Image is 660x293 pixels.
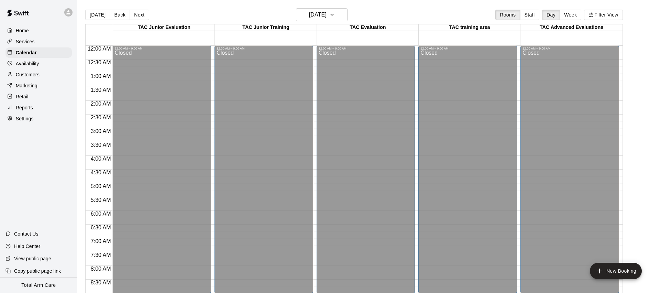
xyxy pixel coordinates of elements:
[542,10,560,20] button: Day
[215,24,317,31] div: TAC Junior Training
[309,10,327,20] h6: [DATE]
[495,10,520,20] button: Rooms
[16,38,35,45] p: Services
[584,10,623,20] button: Filter View
[14,255,51,262] p: View public page
[89,266,113,272] span: 8:00 AM
[5,102,72,113] a: Reports
[319,47,413,50] div: 12:00 AM – 9:00 AM
[89,238,113,244] span: 7:00 AM
[16,49,37,56] p: Calendar
[89,142,113,148] span: 3:30 AM
[89,170,113,175] span: 4:30 AM
[89,73,113,79] span: 1:00 AM
[5,113,72,124] a: Settings
[21,282,56,289] p: Total Arm Care
[296,8,348,21] button: [DATE]
[560,10,581,20] button: Week
[5,91,72,102] a: Retail
[5,36,72,47] a: Services
[14,243,40,250] p: Help Center
[5,25,72,36] a: Home
[590,263,642,279] button: add
[89,225,113,230] span: 6:30 AM
[520,24,622,31] div: TAC Advanced Evaluations
[16,104,33,111] p: Reports
[86,59,113,65] span: 12:30 AM
[520,10,540,20] button: Staff
[5,58,72,69] a: Availability
[16,93,29,100] p: Retail
[113,24,215,31] div: TAC Junior Evaluation
[5,80,72,91] a: Marketing
[5,69,72,80] a: Customers
[16,27,29,34] p: Home
[420,47,515,50] div: 12:00 AM – 9:00 AM
[89,87,113,93] span: 1:30 AM
[16,71,40,78] p: Customers
[89,211,113,217] span: 6:00 AM
[130,10,149,20] button: Next
[89,128,113,134] span: 3:00 AM
[14,230,38,237] p: Contact Us
[89,197,113,203] span: 5:30 AM
[317,24,419,31] div: TAC Evaluation
[89,156,113,162] span: 4:00 AM
[114,47,209,50] div: 12:00 AM – 9:00 AM
[86,46,113,52] span: 12:00 AM
[85,10,110,20] button: [DATE]
[5,47,72,58] a: Calendar
[522,47,617,50] div: 12:00 AM – 9:00 AM
[89,183,113,189] span: 5:00 AM
[217,47,311,50] div: 12:00 AM – 9:00 AM
[89,115,113,120] span: 2:30 AM
[16,82,37,89] p: Marketing
[16,60,39,67] p: Availability
[89,252,113,258] span: 7:30 AM
[14,268,61,274] p: Copy public page link
[419,24,520,31] div: TAC training area
[89,280,113,285] span: 8:30 AM
[89,101,113,107] span: 2:00 AM
[110,10,130,20] button: Back
[16,115,34,122] p: Settings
